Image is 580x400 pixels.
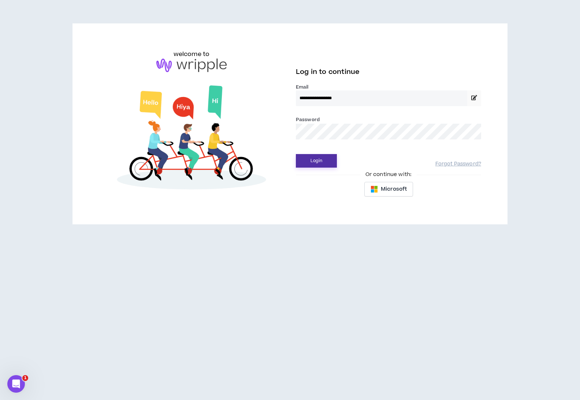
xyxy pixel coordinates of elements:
[435,161,481,168] a: Forgot Password?
[174,50,210,59] h6: welcome to
[296,154,337,168] button: Login
[156,59,227,72] img: logo-brand.png
[296,67,360,76] span: Log in to continue
[296,84,481,90] label: Email
[99,79,284,198] img: Welcome to Wripple
[360,171,417,179] span: Or continue with:
[7,375,25,393] iframe: Intercom live chat
[22,375,28,381] span: 1
[381,185,407,193] span: Microsoft
[296,116,320,123] label: Password
[364,182,413,197] button: Microsoft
